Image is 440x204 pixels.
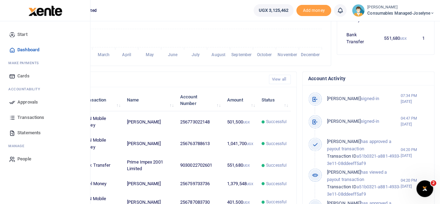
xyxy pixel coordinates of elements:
[266,162,287,168] span: Successful
[223,133,258,154] td: 1,041,700
[258,89,291,111] th: Status: activate to sort column ascending
[17,46,39,53] span: Dashboard
[78,89,123,111] th: Transaction: activate to sort column ascending
[327,153,357,159] span: Transaction ID
[17,99,38,106] span: Approvals
[266,141,287,147] span: Successful
[6,42,85,58] a: Dashboard
[78,133,123,154] td: MTN Mobile Money
[176,89,223,111] th: Account Number: activate to sort column ascending
[352,4,434,17] a: profile-user [PERSON_NAME] Consumables managed-Joselyne
[377,28,411,49] td: 551,680
[327,118,401,125] p: signed-in
[352,4,365,17] img: profile-user
[400,147,429,159] small: 04:20 PM [DATE]
[223,154,258,176] td: 551,680
[32,76,263,83] h4: Recent Transactions
[6,68,85,84] a: Cards
[176,133,223,154] td: 256763788613
[145,52,153,57] tspan: May
[327,184,357,189] span: Transaction ID
[211,52,225,57] tspan: August
[327,95,401,103] p: signed-in
[176,154,223,176] td: 9030022702601
[269,75,291,84] a: View all
[243,120,250,124] small: UGX
[6,125,85,141] a: Statements
[223,111,258,133] td: 501,500
[6,151,85,167] a: People
[122,52,131,57] tspan: April
[243,164,250,167] small: UGX
[17,156,31,163] span: People
[257,52,272,57] tspan: October
[6,27,85,42] a: Start
[247,182,253,186] small: UGX
[6,58,85,68] li: M
[29,6,62,16] img: logo-large
[123,111,176,133] td: [PERSON_NAME]
[327,96,361,101] span: [PERSON_NAME]
[17,129,41,136] span: Statements
[78,111,123,133] td: MTN Mobile Money
[28,8,62,13] a: logo-small logo-large logo-large
[327,169,361,175] span: [PERSON_NAME]
[431,180,436,186] span: 2
[327,169,401,198] p: has viewed a payout transaction a51b0321-a881-4933-3e11-08ddeeff5af9
[301,52,320,57] tspan: December
[343,28,377,49] td: Bank Transfer
[191,52,199,57] tspan: July
[367,5,434,10] small: [PERSON_NAME]
[266,181,287,187] span: Successful
[123,133,176,154] td: [PERSON_NAME]
[400,177,429,189] small: 04:20 PM [DATE]
[266,119,287,125] span: Successful
[247,142,253,146] small: UGX
[327,138,401,167] p: has approved a payout transaction a51b0321-a881-4933-3e11-08ddeeff5af9
[78,154,123,176] td: Bank Transfer
[98,52,110,57] tspan: March
[400,37,407,40] small: UGX
[12,143,25,149] span: anage
[296,5,331,16] span: Add money
[308,75,429,82] h4: Account Activity
[223,176,258,191] td: 1,379,548
[367,10,434,16] span: Consumables managed-Joselyne
[410,28,429,49] td: 1
[6,95,85,110] a: Approvals
[416,180,433,197] iframe: Intercom live chat
[278,52,297,57] tspan: November
[259,7,288,14] span: UGX 3,125,462
[6,84,85,95] li: Ac
[400,115,429,127] small: 04:47 PM [DATE]
[6,141,85,151] li: M
[223,89,258,111] th: Amount: activate to sort column ascending
[17,114,44,121] span: Transactions
[251,4,296,17] li: Wallet ballance
[327,119,361,124] span: [PERSON_NAME]
[12,60,39,66] span: ake Payments
[17,73,30,80] span: Cards
[176,176,223,191] td: 256759733736
[17,31,27,38] span: Start
[327,139,361,144] span: [PERSON_NAME]
[176,111,223,133] td: 256773022148
[231,52,252,57] tspan: September
[296,5,331,16] li: Toup your wallet
[168,52,177,57] tspan: June
[6,110,85,125] a: Transactions
[78,176,123,191] td: Airtel Money
[296,7,331,13] a: Add money
[123,89,176,111] th: Name: activate to sort column ascending
[400,93,429,105] small: 07:34 PM [DATE]
[123,176,176,191] td: [PERSON_NAME]
[123,154,176,176] td: Prime Impex 2001 Limited
[254,4,294,17] a: UGX 3,125,462
[14,86,40,92] span: countability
